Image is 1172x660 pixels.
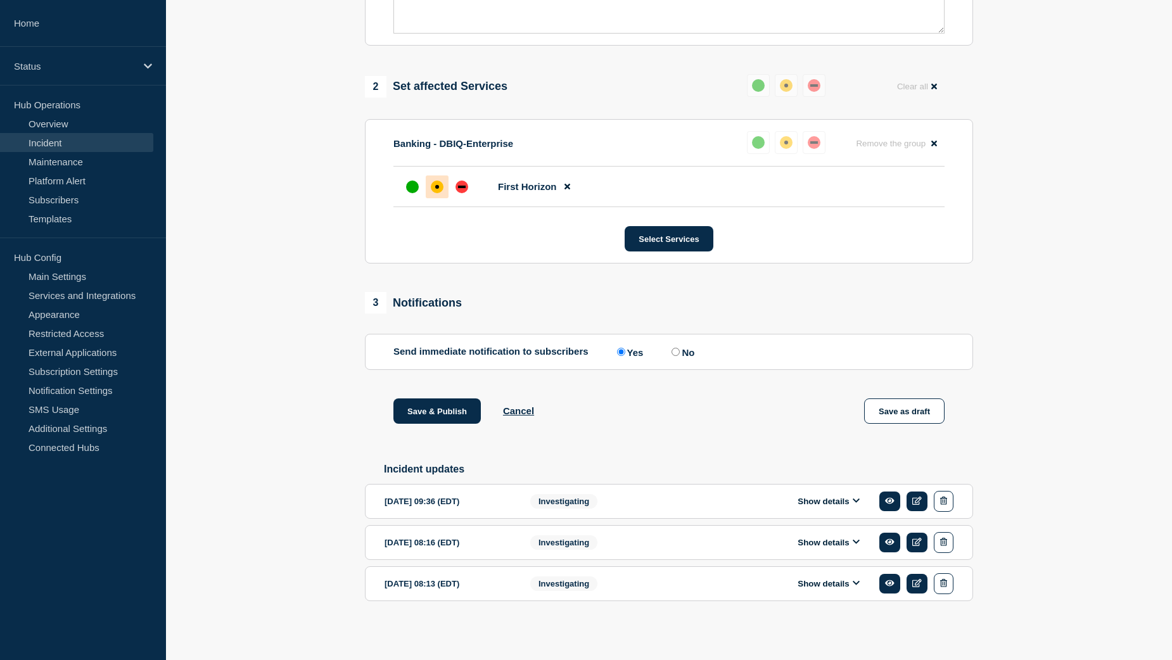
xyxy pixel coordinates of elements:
[803,74,825,97] button: down
[614,346,644,358] label: Yes
[393,398,481,424] button: Save & Publish
[365,76,507,98] div: Set affected Services
[498,181,557,192] span: First Horizon
[393,346,945,358] div: Send immediate notification to subscribers
[808,136,820,149] div: down
[406,181,419,193] div: up
[794,578,863,589] button: Show details
[530,576,597,591] span: Investigating
[747,131,770,154] button: up
[752,136,765,149] div: up
[752,79,765,92] div: up
[672,348,680,356] input: No
[530,535,597,550] span: Investigating
[455,181,468,193] div: down
[503,405,534,416] button: Cancel
[794,496,863,507] button: Show details
[747,74,770,97] button: up
[889,74,945,99] button: Clear all
[668,346,694,358] label: No
[617,348,625,356] input: Yes
[385,532,511,553] div: [DATE] 08:16 (EDT)
[14,61,136,72] p: Status
[848,131,945,156] button: Remove the group
[864,398,945,424] button: Save as draft
[365,292,462,314] div: Notifications
[530,494,597,509] span: Investigating
[393,138,513,149] p: Banking - DBIQ-Enterprise
[365,292,386,314] span: 3
[384,464,973,475] h2: Incident updates
[365,76,386,98] span: 2
[385,491,511,512] div: [DATE] 09:36 (EDT)
[775,74,798,97] button: affected
[808,79,820,92] div: down
[431,181,443,193] div: affected
[775,131,798,154] button: affected
[803,131,825,154] button: down
[780,79,793,92] div: affected
[625,226,713,251] button: Select Services
[856,139,926,148] span: Remove the group
[385,573,511,594] div: [DATE] 08:13 (EDT)
[780,136,793,149] div: affected
[794,537,863,548] button: Show details
[393,346,589,358] p: Send immediate notification to subscribers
